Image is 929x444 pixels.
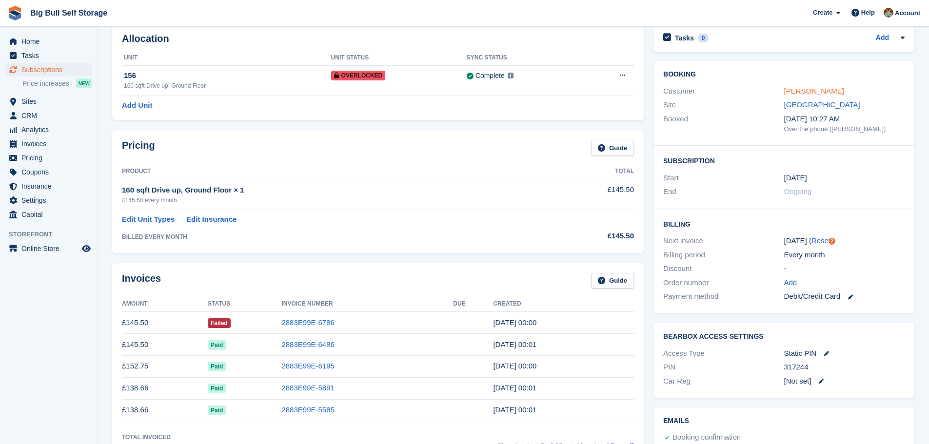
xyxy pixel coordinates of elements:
[281,362,334,370] a: 2883E99E-6195
[208,318,231,328] span: Failed
[122,33,634,44] h2: Allocation
[895,8,920,18] span: Account
[784,263,905,274] div: -
[876,33,889,44] a: Add
[493,340,536,348] time: 2025-07-07 23:01:09 UTC
[663,417,905,425] h2: Emails
[663,348,784,359] div: Access Type
[663,155,905,165] h2: Subscription
[663,86,784,97] div: Customer
[122,399,208,421] td: £138.66
[493,362,536,370] time: 2025-06-07 23:00:57 UTC
[5,109,92,122] a: menu
[663,291,784,302] div: Payment method
[543,231,634,242] div: £145.50
[663,114,784,134] div: Booked
[281,318,334,327] a: 2883E99E-6786
[122,185,543,196] div: 160 sqft Drive up, Ground Floor × 1
[21,208,80,221] span: Capital
[663,362,784,373] div: PIN
[122,296,208,312] th: Amount
[861,8,875,18] span: Help
[543,164,634,179] th: Total
[663,219,905,229] h2: Billing
[591,140,634,156] a: Guide
[5,35,92,48] a: menu
[5,49,92,62] a: menu
[5,123,92,136] a: menu
[21,95,80,108] span: Sites
[208,296,281,312] th: Status
[663,250,784,261] div: Billing period
[21,123,80,136] span: Analytics
[122,50,331,66] th: Unit
[663,376,784,387] div: Car Reg
[21,49,80,62] span: Tasks
[76,78,92,88] div: NEW
[21,109,80,122] span: CRM
[784,362,905,373] div: 317244
[21,63,80,77] span: Subscriptions
[663,263,784,274] div: Discount
[5,165,92,179] a: menu
[784,124,905,134] div: Over the phone ([PERSON_NAME])
[663,173,784,184] div: Start
[591,273,634,289] a: Guide
[122,140,155,156] h2: Pricing
[784,187,812,195] span: Ongoing
[784,114,905,125] div: [DATE] 10:27 AM
[811,236,830,245] a: Reset
[21,165,80,179] span: Coupons
[122,312,208,334] td: £145.50
[784,87,844,95] a: [PERSON_NAME]
[26,5,111,21] a: Big Bull Self Storage
[122,273,161,289] h2: Invoices
[122,433,171,442] div: Total Invoiced
[784,100,860,109] a: [GEOGRAPHIC_DATA]
[21,179,80,193] span: Insurance
[508,73,514,78] img: icon-info-grey-7440780725fd019a000dd9b08b2336e03edf1995a4989e88bcd33f0948082b44.svg
[784,376,905,387] div: [Not set]
[186,214,237,225] a: Edit Insurance
[675,34,694,42] h2: Tasks
[208,362,226,371] span: Paid
[663,277,784,289] div: Order number
[122,214,175,225] a: Edit Unit Types
[122,232,543,241] div: BILLED EVERY MONTH
[281,384,334,392] a: 2883E99E-5891
[22,79,69,88] span: Price increases
[663,235,784,247] div: Next invoice
[21,151,80,165] span: Pricing
[22,78,92,89] a: Price increases NEW
[663,99,784,111] div: Site
[21,242,80,255] span: Online Store
[122,196,543,205] div: £145.50 every month
[124,70,331,81] div: 156
[5,193,92,207] a: menu
[5,63,92,77] a: menu
[493,384,536,392] time: 2025-05-07 23:01:31 UTC
[493,296,634,312] th: Created
[5,95,92,108] a: menu
[475,71,505,81] div: Complete
[124,81,331,90] div: 160 sqft Drive up, Ground Floor
[80,243,92,254] a: Preview store
[331,71,386,80] span: Overlocked
[784,250,905,261] div: Every month
[281,340,334,348] a: 2883E99E-6486
[5,137,92,151] a: menu
[122,100,152,111] a: Add Unit
[663,71,905,78] h2: Booking
[21,35,80,48] span: Home
[122,355,208,377] td: £152.75
[281,296,453,312] th: Invoice Number
[784,235,905,247] div: [DATE] ( )
[663,186,784,197] div: End
[543,179,634,210] td: £145.50
[828,237,836,246] div: Tooltip anchor
[208,405,226,415] span: Paid
[493,318,536,327] time: 2025-08-07 23:00:37 UTC
[453,296,493,312] th: Due
[698,34,709,42] div: 0
[208,340,226,350] span: Paid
